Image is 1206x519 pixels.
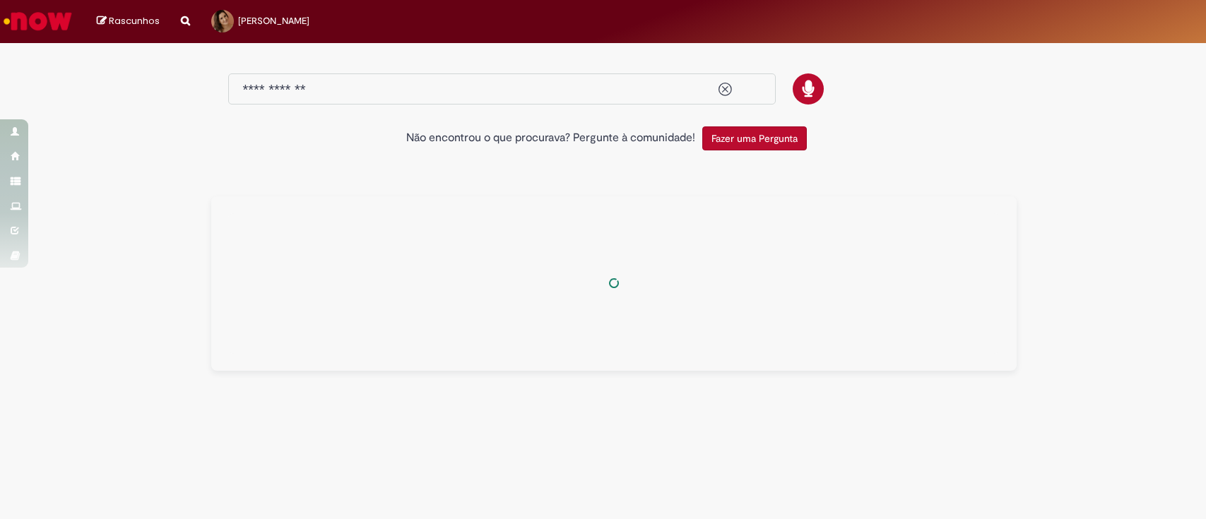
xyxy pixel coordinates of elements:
img: ServiceNow [1,7,74,35]
button: Fazer uma Pergunta [702,126,807,150]
h2: Não encontrou o que procurava? Pergunte à comunidade! [406,132,695,145]
div: Tudo [211,196,1017,371]
span: [PERSON_NAME] [238,15,309,27]
a: Rascunhos [97,15,160,28]
span: Rascunhos [109,14,160,28]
